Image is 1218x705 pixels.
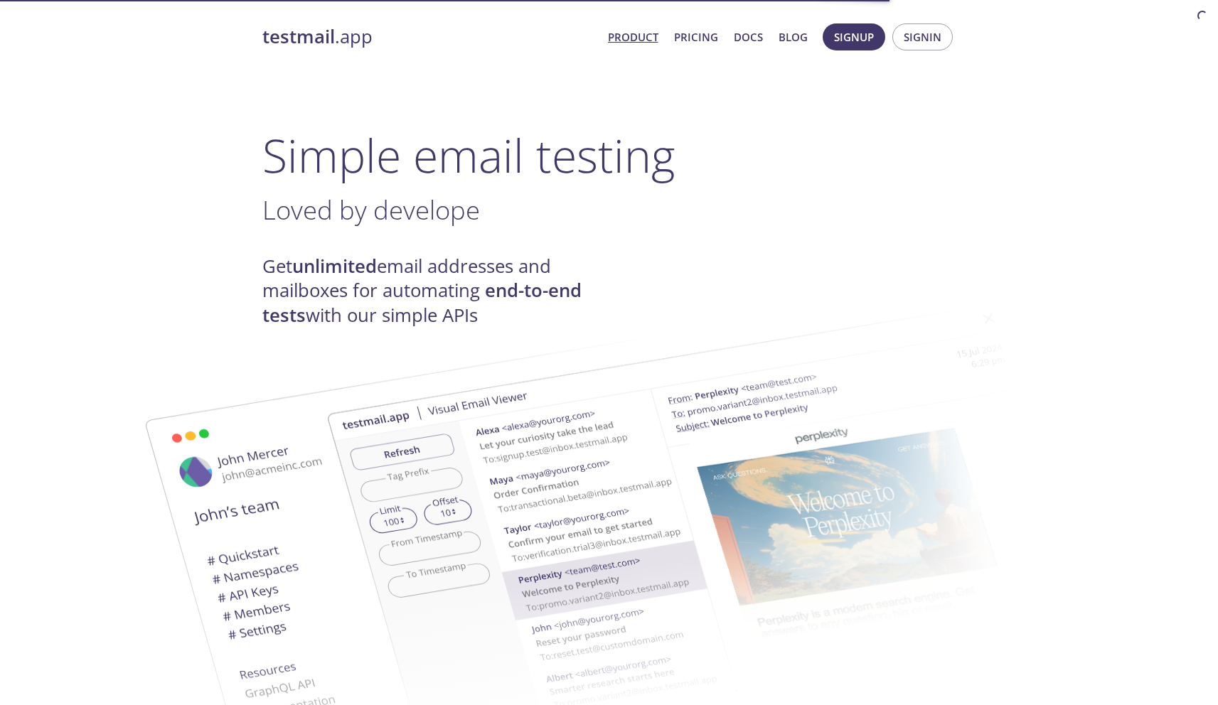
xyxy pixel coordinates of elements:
[734,28,763,46] a: Docs
[674,28,718,46] a: Pricing
[779,28,808,46] a: Blog
[262,254,609,328] h4: Get email addresses and mailboxes for automating with our simple APIs
[292,254,377,279] strong: unlimited
[834,28,874,46] span: Signup
[262,24,335,49] strong: testmail
[823,23,885,50] button: Signup
[262,25,597,49] a: testmail.app
[904,28,941,46] span: Signin
[892,23,953,50] button: Signin
[608,28,658,46] a: Product
[262,192,480,227] span: Loved by develope
[262,128,956,183] h1: Simple email testing
[262,278,582,327] strong: end-to-end tests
